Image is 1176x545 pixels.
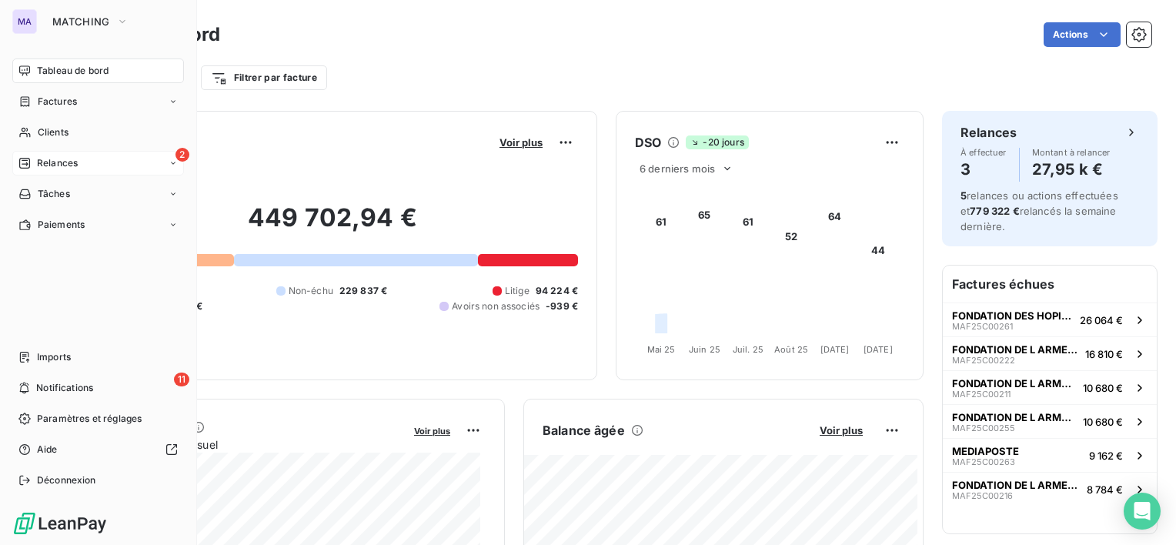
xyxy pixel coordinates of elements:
h4: 3 [961,157,1007,182]
h6: Balance âgée [543,421,625,440]
span: Litige [505,284,530,298]
tspan: Juin 25 [689,344,720,355]
span: 26 064 € [1080,314,1123,326]
span: Non-échu [289,284,333,298]
span: Factures [38,95,77,109]
span: 6 derniers mois [640,162,715,175]
span: 5 [961,189,967,202]
span: 10 680 € [1083,382,1123,394]
h6: Relances [961,123,1017,142]
div: Open Intercom Messenger [1124,493,1161,530]
span: MAF25C00216 [952,491,1013,500]
span: Tâches [38,187,70,201]
tspan: Mai 25 [647,344,676,355]
span: relances ou actions effectuées et relancés la semaine dernière. [961,189,1118,232]
span: Voir plus [414,426,450,436]
span: FONDATION DE L ARMEE DU SALUT [952,343,1079,356]
button: Voir plus [815,423,867,437]
button: FONDATION DE L ARMEE DU SALUTMAF25C002168 784 € [943,472,1157,506]
span: MAF25C00255 [952,423,1015,433]
button: FONDATION DES HOPITAUXMAF25C0026126 064 € [943,303,1157,336]
span: 2 [175,148,189,162]
span: À effectuer [961,148,1007,157]
span: MEDIAPOSTE [952,445,1019,457]
img: Logo LeanPay [12,511,108,536]
tspan: Août 25 [774,344,808,355]
button: FONDATION DE L ARMEE DU SALUTMAF25C0022216 810 € [943,336,1157,370]
button: Voir plus [409,423,455,437]
button: FONDATION DE L ARMEE DU SALUTMAF25C0021110 680 € [943,370,1157,404]
span: 8 784 € [1087,483,1123,496]
button: Filtrer par facture [201,65,327,90]
span: Chiffre d'affaires mensuel [87,436,403,453]
span: Tableau de bord [37,64,109,78]
span: FONDATION DE L ARMEE DU SALUT [952,377,1077,390]
h6: Factures échues [943,266,1157,303]
span: Paiements [38,218,85,232]
span: FONDATION DE L ARMEE DU SALUT [952,479,1081,491]
button: Actions [1044,22,1121,47]
span: Notifications [36,381,93,395]
span: Imports [37,350,71,364]
span: Aide [37,443,58,456]
button: Voir plus [495,135,547,149]
div: MA [12,9,37,34]
h2: 449 702,94 € [87,202,578,249]
span: 16 810 € [1085,348,1123,360]
span: 10 680 € [1083,416,1123,428]
tspan: [DATE] [820,344,850,355]
span: -939 € [546,299,578,313]
span: Relances [37,156,78,170]
h6: DSO [635,133,661,152]
h4: 27,95 k € [1032,157,1111,182]
span: Montant à relancer [1032,148,1111,157]
button: FONDATION DE L ARMEE DU SALUTMAF25C0025510 680 € [943,404,1157,438]
span: MAF25C00222 [952,356,1015,365]
span: 779 322 € [970,205,1019,217]
tspan: [DATE] [864,344,893,355]
span: FONDATION DE L ARMEE DU SALUT [952,411,1077,423]
span: Avoirs non associés [452,299,540,313]
span: Voir plus [499,136,543,149]
span: 9 162 € [1089,450,1123,462]
span: Voir plus [820,424,863,436]
span: MAF25C00211 [952,390,1011,399]
button: MEDIAPOSTEMAF25C002639 162 € [943,438,1157,472]
span: MATCHING [52,15,110,28]
a: Aide [12,437,184,462]
span: 94 224 € [536,284,578,298]
span: 11 [174,373,189,386]
span: 229 837 € [339,284,387,298]
span: FONDATION DES HOPITAUX [952,309,1074,322]
span: Déconnexion [37,473,96,487]
span: MAF25C00263 [952,457,1015,466]
span: MAF25C00261 [952,322,1013,331]
span: -20 jours [686,135,748,149]
tspan: Juil. 25 [733,344,763,355]
span: Paramètres et réglages [37,412,142,426]
span: Clients [38,125,68,139]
